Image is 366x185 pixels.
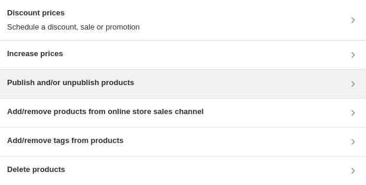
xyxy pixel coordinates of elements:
[7,7,140,19] h3: Discount prices
[7,77,134,89] h3: Publish and/or unpublish products
[7,106,204,118] h3: Add/remove products from online store sales channel
[7,135,123,147] h3: Add/remove tags from products
[7,164,65,176] h3: Delete products
[7,21,140,33] p: Schedule a discount, sale or promotion
[7,48,63,60] h3: Increase prices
